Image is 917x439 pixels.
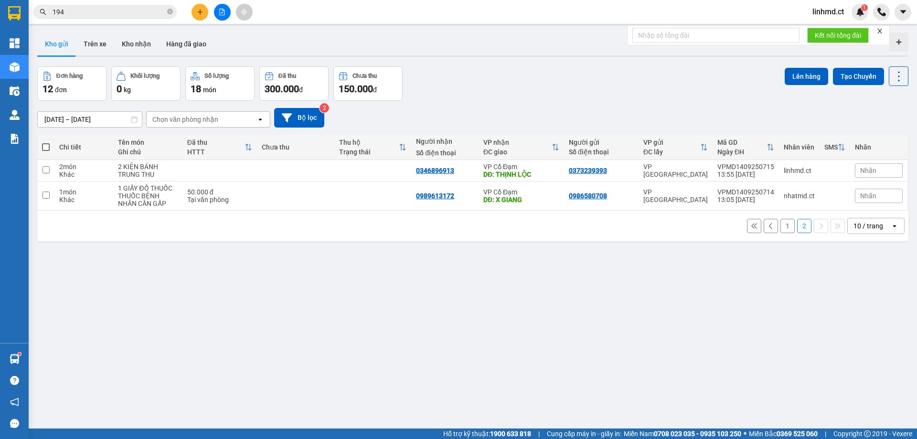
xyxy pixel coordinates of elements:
img: solution-icon [10,134,20,144]
button: Khối lượng0kg [111,66,181,101]
img: phone-icon [877,8,886,16]
div: Người nhận [416,138,474,145]
input: Tìm tên, số ĐT hoặc mã đơn [53,7,165,17]
button: 2 [797,219,811,233]
img: dashboard-icon [10,38,20,48]
span: đ [373,86,377,94]
strong: 1900 633 818 [490,430,531,438]
div: 13:05 [DATE] [717,196,774,203]
span: đ [299,86,303,94]
div: linhmd.ct [784,167,815,174]
th: Toggle SortBy [713,135,779,160]
div: VPMD1409250715 [717,163,774,171]
div: Nhân viên [784,143,815,151]
button: Lên hàng [785,68,828,85]
span: kg [124,86,131,94]
span: notification [10,397,19,407]
button: Trên xe [76,32,114,55]
div: ĐC giao [483,148,552,156]
div: Số lượng [204,73,229,79]
li: Hotline: 1900252555 [89,35,399,47]
div: Số điện thoại [569,148,634,156]
b: GỬI : VP [GEOGRAPHIC_DATA] [12,69,142,101]
div: VP [GEOGRAPHIC_DATA] [643,188,708,203]
span: caret-down [899,8,907,16]
th: Toggle SortBy [334,135,412,160]
div: 0373239393 [569,167,607,174]
input: Nhập số tổng đài [632,28,800,43]
div: VPMD1409250714 [717,188,774,196]
img: icon-new-feature [856,8,864,16]
button: Tạo Chuyến [833,68,884,85]
div: Thu hộ [339,139,399,146]
div: Trạng thái [339,148,399,156]
div: 1 món [59,188,108,196]
div: 0986580708 [569,192,607,200]
div: HTTT [187,148,245,156]
div: Đơn hàng [56,73,83,79]
div: Số điện thoại [416,149,474,157]
span: copyright [864,430,871,437]
span: | [538,428,540,439]
th: Toggle SortBy [479,135,564,160]
span: 300.000 [265,83,299,95]
div: DĐ: THỊNH LỘC [483,171,559,178]
span: Hỗ trợ kỹ thuật: [443,428,531,439]
svg: open [891,222,898,230]
span: Nhãn [860,167,876,174]
span: ⚪️ [744,432,746,436]
div: Khối lượng [130,73,160,79]
span: 12 [43,83,53,95]
img: warehouse-icon [10,86,20,96]
div: 50.000 đ [187,188,252,196]
img: warehouse-icon [10,110,20,120]
div: 2 món [59,163,108,171]
div: Chọn văn phòng nhận [152,115,218,124]
div: ĐC lấy [643,148,700,156]
svg: open [256,116,264,123]
button: Kho nhận [114,32,159,55]
li: Cổ Đạm, xã [GEOGRAPHIC_DATA], [GEOGRAPHIC_DATA] [89,23,399,35]
span: | [825,428,826,439]
input: Select a date range. [38,112,142,127]
button: aim [236,4,253,21]
span: close [876,28,883,34]
button: Số lượng18món [185,66,255,101]
button: Đã thu300.000đ [259,66,329,101]
div: Chi tiết [59,143,108,151]
div: VP Cổ Đạm [483,163,559,171]
span: close-circle [167,9,173,14]
div: 2 KIỆN BÁNH TRUNG THU [118,163,177,178]
div: Tại văn phòng [187,196,252,203]
div: Ghi chú [118,148,177,156]
div: VP [GEOGRAPHIC_DATA] [643,163,708,178]
span: Cung cấp máy in - giấy in: [547,428,621,439]
span: Miền Bắc [749,428,818,439]
span: 150.000 [339,83,373,95]
div: Ngày ĐH [717,148,767,156]
span: linhmd.ct [805,6,852,18]
th: Toggle SortBy [820,135,850,160]
span: search [40,9,46,15]
img: warehouse-icon [10,62,20,72]
div: VP Cổ Đạm [483,188,559,196]
span: đơn [55,86,67,94]
span: 0 [117,83,122,95]
div: 13:55 [DATE] [717,171,774,178]
span: 18 [191,83,201,95]
span: Miền Nam [624,428,741,439]
div: VP nhận [483,139,552,146]
button: Chưa thu150.000đ [333,66,403,101]
div: 0989613172 [416,192,454,200]
span: question-circle [10,376,19,385]
button: caret-down [895,4,911,21]
button: plus [192,4,208,21]
div: nhatmd.ct [784,192,815,200]
div: 0346896913 [416,167,454,174]
button: Hàng đã giao [159,32,214,55]
button: Kho gửi [37,32,76,55]
div: Chưa thu [352,73,377,79]
div: Đã thu [187,139,245,146]
strong: 0369 525 060 [777,430,818,438]
img: logo.jpg [12,12,60,60]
